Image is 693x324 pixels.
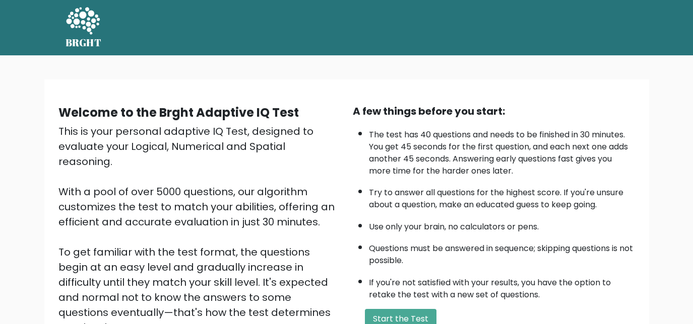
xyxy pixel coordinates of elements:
[369,216,635,233] li: Use only your brain, no calculators or pens.
[369,272,635,301] li: If you're not satisfied with your results, you have the option to retake the test with a new set ...
[353,104,635,119] div: A few things before you start:
[66,37,102,49] h5: BRGHT
[369,182,635,211] li: Try to answer all questions for the highest score. If you're unsure about a question, make an edu...
[66,4,102,51] a: BRGHT
[58,104,299,121] b: Welcome to the Brght Adaptive IQ Test
[369,237,635,267] li: Questions must be answered in sequence; skipping questions is not possible.
[369,124,635,177] li: The test has 40 questions and needs to be finished in 30 minutes. You get 45 seconds for the firs...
